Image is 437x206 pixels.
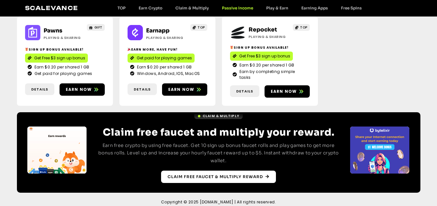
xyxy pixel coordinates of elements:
[335,6,368,10] a: Free Spins
[293,24,310,31] a: TOP
[137,55,192,61] span: Get paid for playing games
[161,171,276,183] a: Claim free faucet & multiply reward
[25,47,105,52] h2: Sign up bonus available!
[27,127,87,174] div: Slides
[25,83,54,95] a: Details
[295,6,335,10] a: Earning Apps
[27,127,87,174] div: 2 / 4
[15,199,422,205] h2: Copyright © 2025 [DOMAIN_NAME] | All rights reserved.
[190,24,207,31] a: TOP
[98,142,340,165] p: Earn free crypto by using free faucet. Get 10 sign up bonus faucet rolls and play games to get mo...
[215,6,260,10] a: Passive Income
[128,83,157,95] a: Details
[146,35,187,40] h2: Playing & Sharing
[203,114,239,118] span: Claim & Multiply
[87,24,105,31] a: GIFT
[128,54,195,63] a: Get paid for playing games
[135,64,192,70] span: Earn $0.20 per shared 1 GB
[132,6,169,10] a: Earn Crypto
[236,89,253,94] span: Details
[25,54,88,63] a: Get Free $3 sign up bonus
[168,87,195,92] span: Earn now
[260,6,295,10] a: Play & Earn
[238,69,307,80] span: Earn by completing simple tasks
[94,25,102,30] span: GIFT
[34,55,85,61] span: Get Free $3 sign up bonus
[265,85,310,98] a: Earn now
[33,64,89,70] span: Earn $0.20 per shared 1 GB
[25,48,28,51] img: 🎁
[198,25,205,30] span: TOP
[168,174,263,180] span: Claim free faucet & multiply reward
[128,48,131,51] img: 🎉
[33,71,92,77] span: Get paid for playing games
[239,53,290,59] span: Get Free $3 sign up bonus
[31,87,48,92] span: Details
[350,127,409,174] div: Slides
[111,6,368,10] nav: Menu
[98,127,340,138] h2: Claim free faucet and multiply your reward.
[271,89,297,94] span: Earn now
[128,47,207,52] h2: Earn More, Have Fun!
[300,25,307,30] span: TOP
[169,6,215,10] a: Claim & Multiply
[44,27,62,34] a: Pawns
[135,71,200,77] span: Windows, Android, IOS, MacOS
[134,87,151,92] span: Details
[230,85,259,97] a: Details
[60,83,105,96] a: Earn now
[249,26,277,33] a: Repocket
[194,113,243,119] a: Claim & Multiply
[146,27,170,34] a: Earnapp
[230,45,310,50] h2: Sign Up Bonus Available!
[230,52,293,61] a: Get Free $3 sign up bonus
[249,34,289,39] h2: Playing & Sharing
[162,83,207,96] a: Earn now
[238,62,294,68] span: Earn $0.20 per shared 1 GB
[230,46,233,49] img: 🎁
[111,6,132,10] a: TOP
[350,127,409,174] div: 2 / 4
[44,35,84,40] h2: Playing & Sharing
[66,87,92,92] span: Earn now
[25,5,78,11] a: Scalevance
